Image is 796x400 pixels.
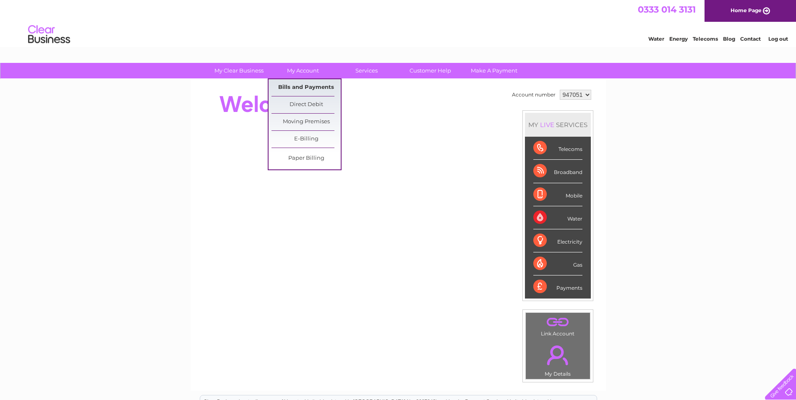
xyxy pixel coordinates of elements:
[525,113,591,137] div: MY SERVICES
[638,4,696,15] a: 0333 014 3131
[533,252,582,275] div: Gas
[396,63,465,78] a: Customer Help
[271,79,341,96] a: Bills and Payments
[525,312,590,339] td: Link Account
[538,121,556,129] div: LIVE
[204,63,274,78] a: My Clear Business
[271,96,341,113] a: Direct Debit
[533,183,582,206] div: Mobile
[533,275,582,298] div: Payments
[525,338,590,379] td: My Details
[332,63,401,78] a: Services
[200,5,597,41] div: Clear Business is a trading name of Verastar Limited (registered in [GEOGRAPHIC_DATA] No. 3667643...
[510,88,558,102] td: Account number
[533,229,582,252] div: Electricity
[693,36,718,42] a: Telecoms
[723,36,735,42] a: Blog
[533,206,582,229] div: Water
[740,36,761,42] a: Contact
[768,36,788,42] a: Log out
[669,36,688,42] a: Energy
[533,160,582,183] div: Broadband
[268,63,337,78] a: My Account
[28,22,70,47] img: logo.png
[459,63,529,78] a: Make A Payment
[648,36,664,42] a: Water
[271,150,341,167] a: Paper Billing
[271,131,341,148] a: E-Billing
[271,114,341,130] a: Moving Premises
[533,137,582,160] div: Telecoms
[528,340,588,370] a: .
[528,315,588,330] a: .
